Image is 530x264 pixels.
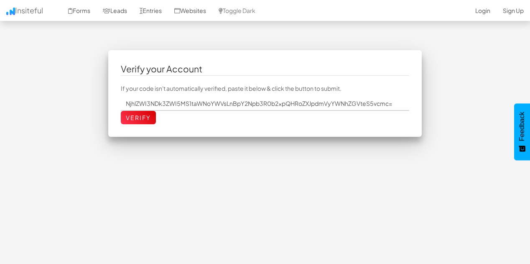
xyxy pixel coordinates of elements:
input: Enter your code here. [121,97,409,111]
img: icon.png [6,8,15,15]
legend: Verify your Account [121,63,409,76]
button: Feedback - Show survey [514,103,530,160]
input: Verify [121,111,156,124]
span: Feedback [518,112,526,141]
p: If your code isn't automatically verified, paste it below & click the button to submit. [121,84,409,92]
